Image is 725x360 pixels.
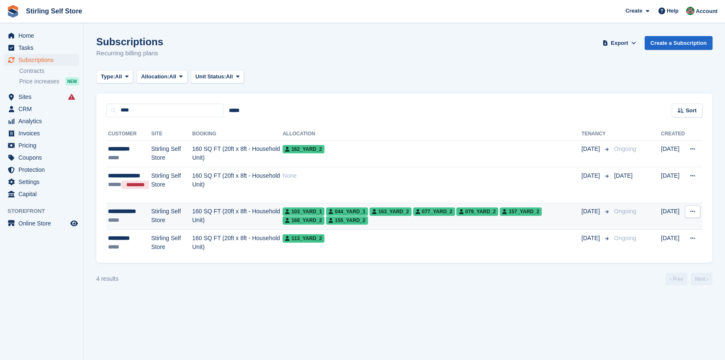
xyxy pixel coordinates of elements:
[192,203,283,230] td: 160 SQ FT (20ft x 8ft - Household Unit)
[696,7,717,16] span: Account
[169,73,176,81] span: All
[115,73,122,81] span: All
[661,203,685,230] td: [DATE]
[691,273,712,285] a: Next
[19,67,79,75] a: Contracts
[661,140,685,167] td: [DATE]
[101,73,115,81] span: Type:
[192,127,283,141] th: Booking
[69,218,79,228] a: Preview store
[581,234,602,243] span: [DATE]
[283,207,324,216] span: 103_Yard_1
[4,140,79,151] a: menu
[192,140,283,167] td: 160 SQ FT (20ft x 8ft - Household Unit)
[4,91,79,103] a: menu
[18,127,69,139] span: Invoices
[18,176,69,188] span: Settings
[226,73,233,81] span: All
[581,171,602,180] span: [DATE]
[195,73,226,81] span: Unit Status:
[614,172,632,179] span: [DATE]
[664,273,714,285] nav: Page
[96,70,133,84] button: Type: All
[581,127,611,141] th: Tenancy
[667,7,679,15] span: Help
[4,176,79,188] a: menu
[4,42,79,54] a: menu
[18,188,69,200] span: Capital
[500,207,542,216] span: 157_Yard_2
[614,145,636,152] span: Ongoing
[18,91,69,103] span: Sites
[581,145,602,153] span: [DATE]
[18,164,69,176] span: Protection
[625,7,642,15] span: Create
[141,73,169,81] span: Allocation:
[370,207,411,216] span: 163_Yard_2
[4,54,79,66] a: menu
[666,273,687,285] a: Previous
[283,216,324,225] span: 168_Yard_2
[4,115,79,127] a: menu
[68,93,75,100] i: Smart entry sync failures have occurred
[96,275,118,283] div: 4 results
[645,36,712,50] a: Create a Subscription
[601,36,638,50] button: Export
[151,230,192,256] td: Stirling Self Store
[661,230,685,256] td: [DATE]
[413,207,455,216] span: 077_Yard_2
[151,167,192,203] td: Stirling Self Store
[614,235,636,241] span: Ongoing
[106,127,151,141] th: Customer
[151,127,192,141] th: Site
[283,127,581,141] th: Allocation
[136,70,188,84] button: Allocation: All
[18,218,69,229] span: Online Store
[686,106,697,115] span: Sort
[18,42,69,54] span: Tasks
[8,207,83,215] span: Storefront
[283,234,324,243] span: 113_Yard_2
[192,167,283,203] td: 160 SQ FT (20ft x 8ft - Household Unit)
[96,49,163,58] p: Recurring billing plans
[686,7,694,15] img: Lucy
[4,127,79,139] a: menu
[4,218,79,229] a: menu
[661,167,685,203] td: [DATE]
[4,103,79,115] a: menu
[326,207,368,216] span: 044_YARD_1
[151,140,192,167] td: Stirling Self Store
[23,4,85,18] a: Stirling Self Store
[18,54,69,66] span: Subscriptions
[7,5,19,18] img: stora-icon-8386f47178a22dfd0bd8f6a31ec36ba5ce8667c1dd55bd0f319d3a0aa187defe.svg
[65,77,79,85] div: NEW
[151,203,192,230] td: Stirling Self Store
[456,207,498,216] span: 079_Yard_2
[4,152,79,163] a: menu
[614,208,636,215] span: Ongoing
[283,171,581,180] div: None
[4,30,79,41] a: menu
[19,77,79,86] a: Price increases NEW
[4,188,79,200] a: menu
[18,103,69,115] span: CRM
[581,207,602,216] span: [DATE]
[18,140,69,151] span: Pricing
[4,164,79,176] a: menu
[283,145,324,153] span: 162_Yard_2
[192,230,283,256] td: 160 SQ FT (20ft x 8ft - Household Unit)
[18,115,69,127] span: Analytics
[326,216,368,225] span: 155_Yard_2
[18,30,69,41] span: Home
[18,152,69,163] span: Coupons
[611,39,628,47] span: Export
[19,78,59,85] span: Price increases
[661,127,685,141] th: Created
[96,36,163,47] h1: Subscriptions
[191,70,244,84] button: Unit Status: All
